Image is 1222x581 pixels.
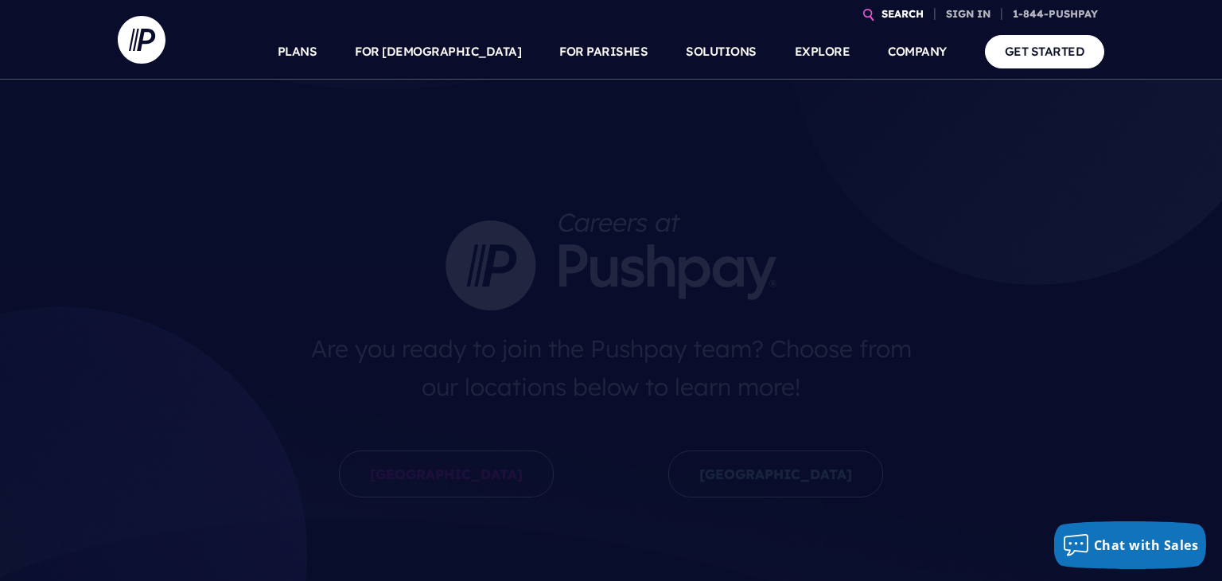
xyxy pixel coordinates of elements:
button: Chat with Sales [1054,521,1207,569]
span: Chat with Sales [1094,536,1199,554]
a: EXPLORE [795,24,850,80]
a: FOR PARISHES [559,24,648,80]
a: SOLUTIONS [686,24,757,80]
a: GET STARTED [985,35,1105,68]
a: PLANS [278,24,317,80]
a: COMPANY [888,24,947,80]
a: FOR [DEMOGRAPHIC_DATA] [355,24,521,80]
